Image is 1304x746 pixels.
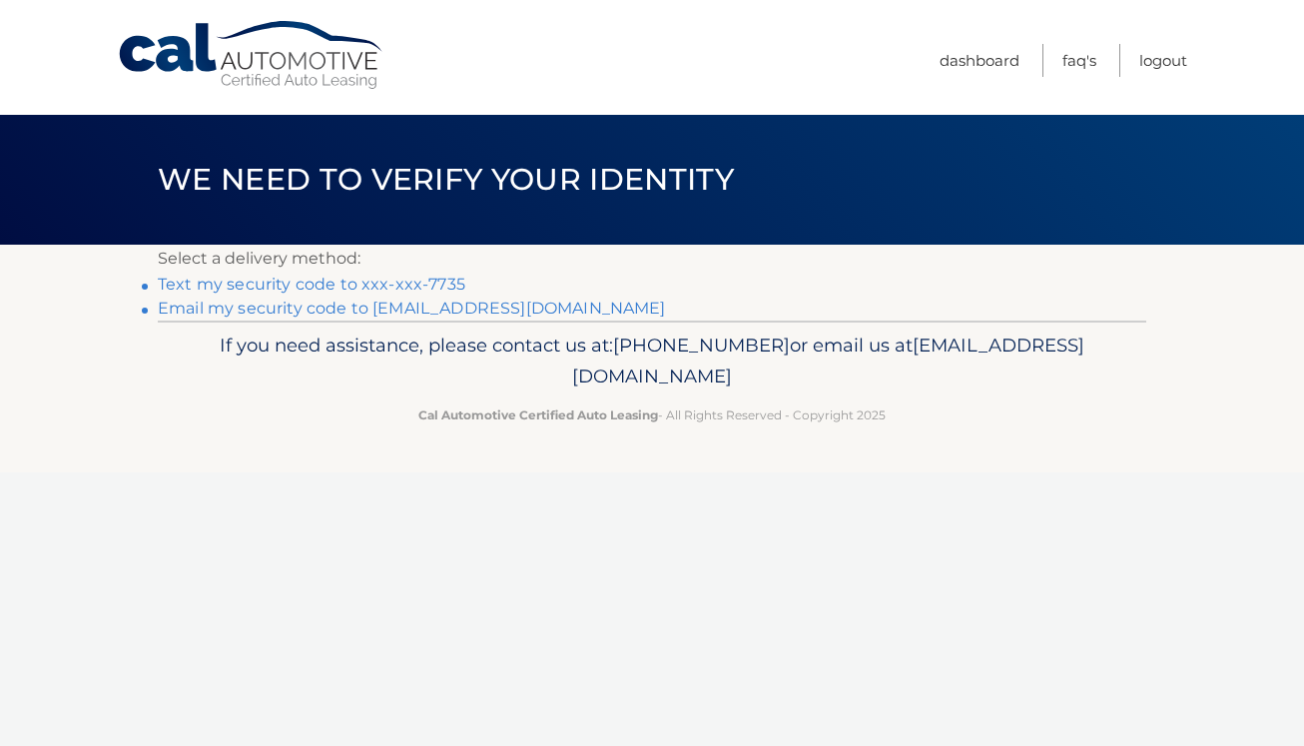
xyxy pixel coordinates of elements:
p: - All Rights Reserved - Copyright 2025 [171,404,1133,425]
a: Email my security code to [EMAIL_ADDRESS][DOMAIN_NAME] [158,299,666,318]
a: Cal Automotive [117,20,386,91]
p: Select a delivery method: [158,245,1146,273]
a: Text my security code to xxx-xxx-7735 [158,275,465,294]
a: Logout [1139,44,1187,77]
span: We need to verify your identity [158,161,734,198]
a: Dashboard [940,44,1019,77]
strong: Cal Automotive Certified Auto Leasing [418,407,658,422]
p: If you need assistance, please contact us at: or email us at [171,330,1133,393]
a: FAQ's [1062,44,1096,77]
span: [PHONE_NUMBER] [613,334,790,357]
